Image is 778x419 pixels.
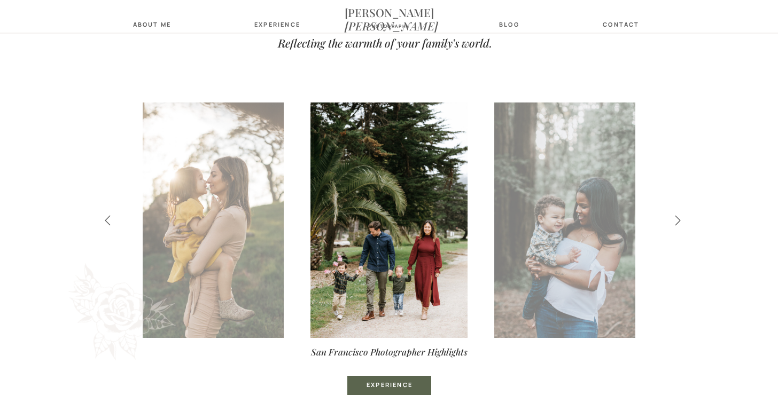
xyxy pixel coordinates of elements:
[127,102,284,338] img: Mom holding toddler and snuggling with each other
[345,6,433,18] a: [PERSON_NAME][PERSON_NAME]
[130,21,174,28] a: about Me
[362,23,416,30] a: photography
[345,18,438,33] i: [PERSON_NAME]
[493,21,525,28] a: blog
[254,21,297,28] a: Experience
[600,21,642,28] a: contact
[345,6,433,18] nav: [PERSON_NAME]
[267,344,511,355] p: San Francisco Photographer Highlights
[310,102,468,338] img: Mom and Dad holding hands with two little boys in San Francisco.
[356,381,423,390] a: Experience
[494,102,651,338] img: mom holding toddler while toddler is trying to wiggle out, they are both laughing.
